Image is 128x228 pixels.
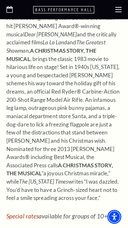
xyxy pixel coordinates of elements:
[6,212,108,220] em: available for groups of 10+
[6,14,122,202] p: From the songwriting team behind the smash hit [PERSON_NAME] Award®-winning musical and the criti...
[19,178,68,185] em: The [US_STATE] Times
[6,6,13,13] a: Open this option
[6,47,96,62] strong: A CHRISTMAS STORY, THE MUSICAL
[6,162,113,177] strong: A CHRISTMAS STORY, THE MUSICAL
[25,31,77,38] em: Dear [PERSON_NAME]
[6,39,106,54] em: The Greatest Showman
[33,6,95,13] a: Open this option
[107,210,121,224] div: Accessibility Menu
[43,39,67,46] em: La La Land
[6,212,39,220] a: Special rates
